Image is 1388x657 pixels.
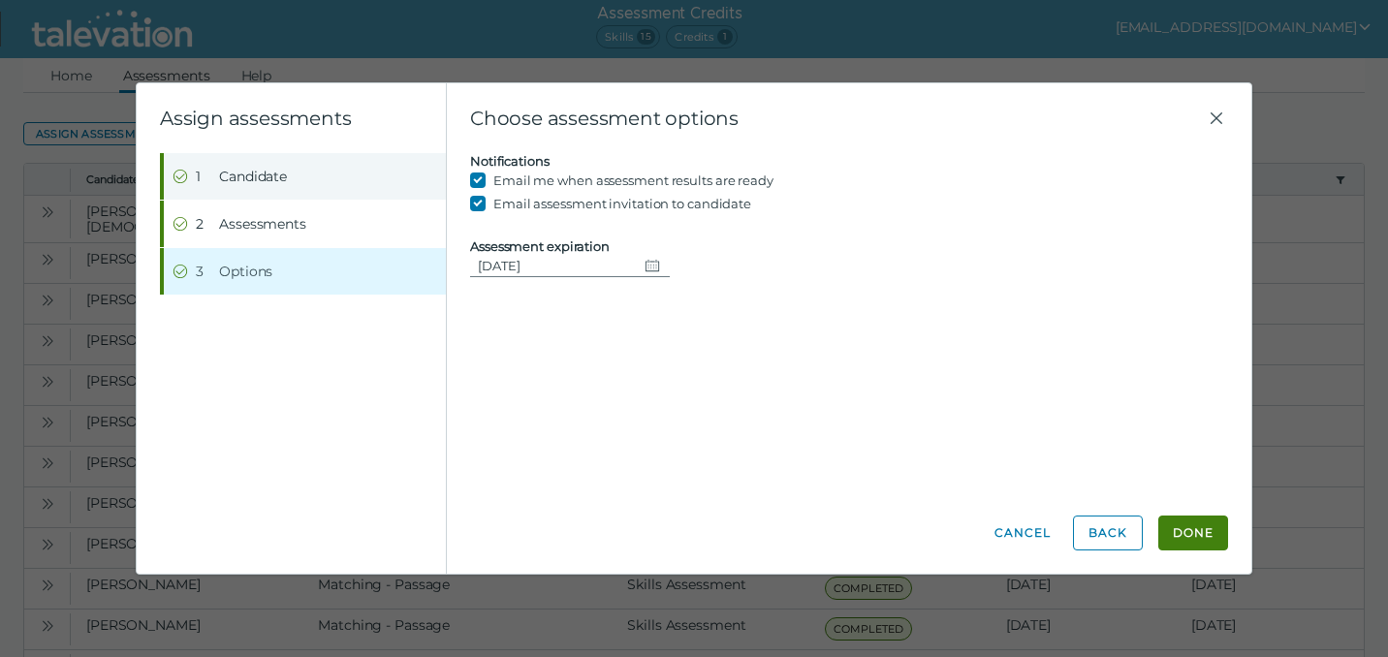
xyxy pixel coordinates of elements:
cds-icon: Completed [173,216,188,232]
label: Email assessment invitation to candidate [493,192,751,215]
button: Close [1205,107,1228,130]
button: Completed [164,201,446,247]
div: 1 [196,167,211,186]
button: Cancel [988,516,1057,550]
span: Options [219,262,272,281]
button: Done [1158,516,1228,550]
button: Change date, 08/31/2025 [637,254,670,277]
button: Completed [164,153,446,200]
span: Choose assessment options [470,107,1205,130]
nav: Wizard steps [160,153,446,295]
button: Completed [164,248,446,295]
span: Assessments [219,214,306,234]
button: Back [1073,516,1143,550]
div: 2 [196,214,211,234]
span: Candidate [219,167,287,186]
cds-icon: Completed [173,169,188,184]
div: 3 [196,262,211,281]
label: Email me when assessment results are ready [493,169,773,192]
input: MM/DD/YYYY [470,254,637,277]
label: Assessment expiration [470,238,610,254]
clr-wizard-title: Assign assessments [160,107,351,130]
cds-icon: Completed [173,264,188,279]
label: Notifications [470,153,550,169]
